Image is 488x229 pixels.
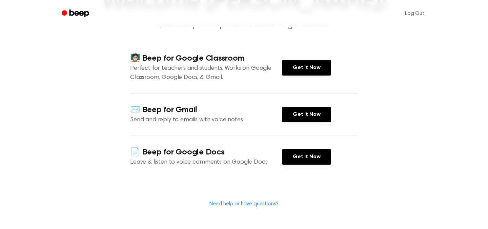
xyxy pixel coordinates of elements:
[282,149,331,165] a: Get It Now
[130,158,282,167] p: Leave & listen to voice comments on Google Docs
[282,107,331,122] a: Get It Now
[398,5,431,22] a: Log Out
[209,201,279,207] a: Need help or have questions?
[282,60,331,76] a: Get It Now
[130,104,282,116] h4: ✉️ Beep for Gmail
[57,7,95,20] a: Beep
[130,116,282,125] p: Send and reply to emails with voice notes
[130,53,282,64] h4: 🧑🏻‍🏫 Beep for Google Classroom
[130,147,282,158] h4: 📄 Beep for Google Docs
[130,64,282,82] p: Perfect for teachers and students. Works on Google Classroom, Google Docs, & Gmail.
